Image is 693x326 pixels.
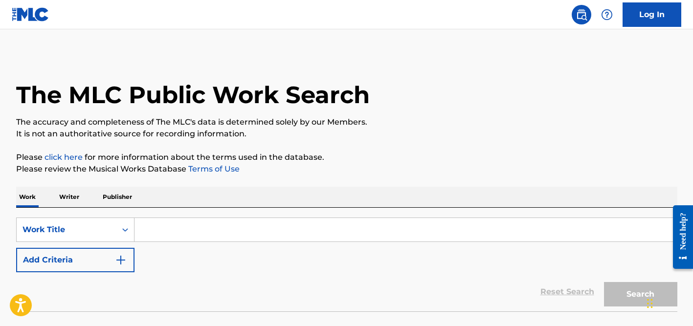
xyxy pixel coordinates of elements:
[56,187,82,207] p: Writer
[16,217,677,311] form: Search Form
[601,9,613,21] img: help
[666,197,693,276] iframe: Resource Center
[16,80,370,109] h1: The MLC Public Work Search
[644,279,693,326] iframe: Chat Widget
[16,163,677,175] p: Please review the Musical Works Database
[16,248,134,272] button: Add Criteria
[16,152,677,163] p: Please for more information about the terms used in the database.
[16,128,677,140] p: It is not an authoritative source for recording information.
[115,254,127,266] img: 9d2ae6d4665cec9f34b9.svg
[12,7,49,22] img: MLC Logo
[647,289,653,318] div: Drag
[623,2,681,27] a: Log In
[572,5,591,24] a: Public Search
[597,5,617,24] div: Help
[22,224,111,236] div: Work Title
[16,187,39,207] p: Work
[186,164,240,174] a: Terms of Use
[45,152,83,162] a: click here
[576,9,587,21] img: search
[16,116,677,128] p: The accuracy and completeness of The MLC's data is determined solely by our Members.
[100,187,135,207] p: Publisher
